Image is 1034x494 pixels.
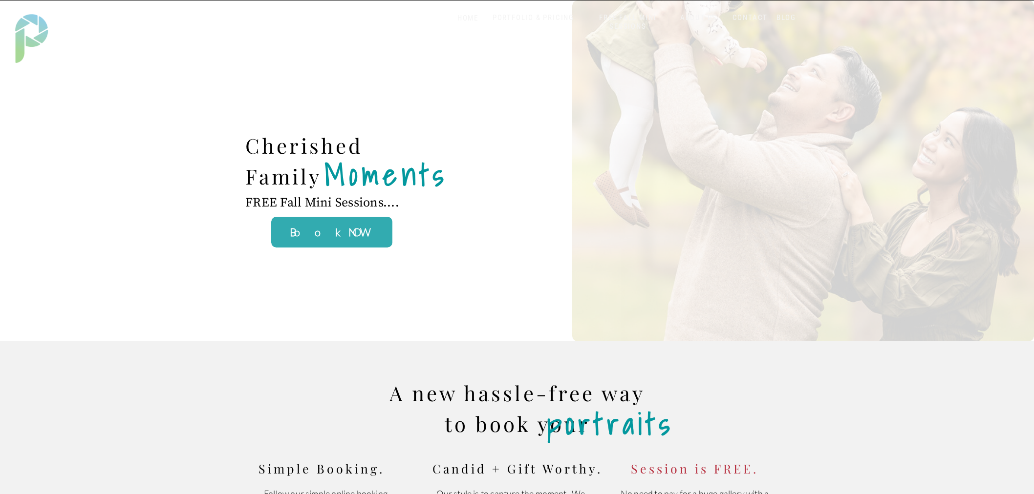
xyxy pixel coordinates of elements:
a: ABOUT US [678,13,719,22]
a: Book NOW [230,223,433,242]
a: CONTACT [730,13,770,22]
h3: Session is FREE. [612,461,777,483]
h2: A new hassle-free way to book your [380,378,654,443]
p: FREE Fall Mini Sessions.... [245,195,426,238]
b: Book NOW [290,226,374,239]
a: FREE FALL MINI SESSIONS [587,13,668,31]
h3: Simple Booking. [258,461,386,478]
h2: Cherished Family [245,130,392,191]
a: PORTFOLIO & PRICING [489,13,578,22]
b: portraits [547,399,674,447]
a: HOME [447,14,489,23]
h3: Candid + Gift Worthy. [431,461,603,478]
a: BLOG [774,13,798,22]
b: Moments [324,150,448,198]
